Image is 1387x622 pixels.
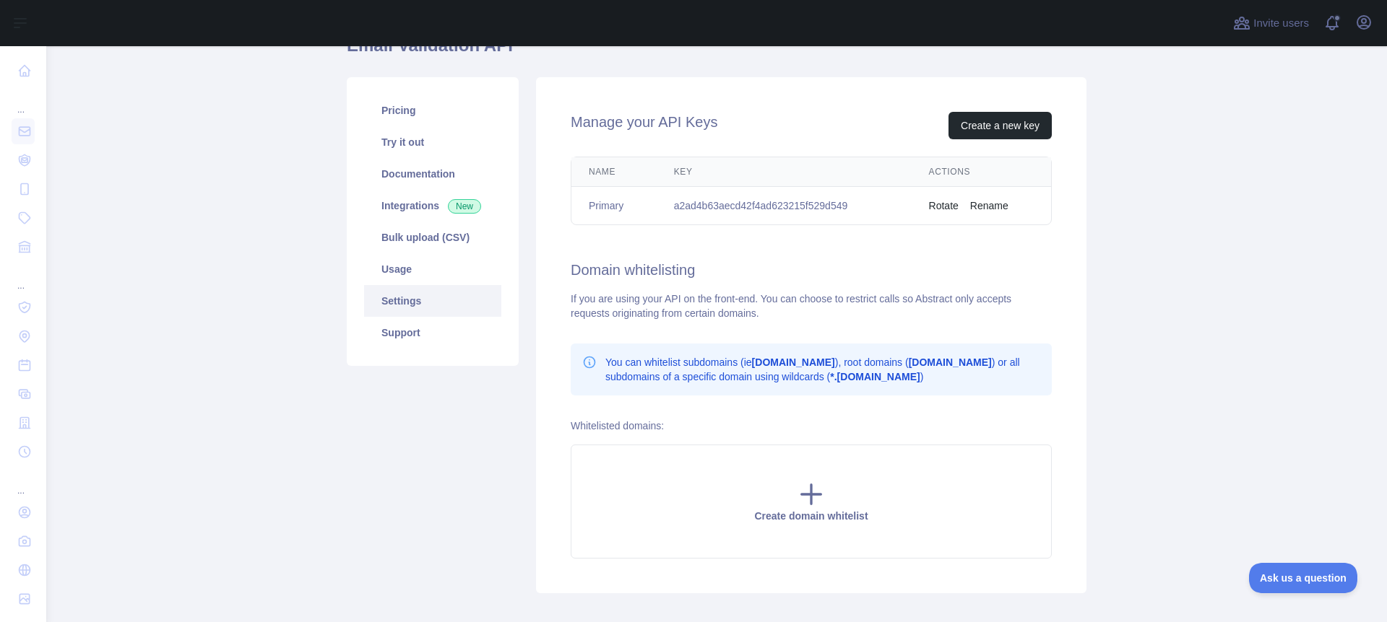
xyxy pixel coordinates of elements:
[12,87,35,115] div: ...
[752,356,835,368] b: [DOMAIN_NAME]
[12,263,35,292] div: ...
[970,198,1008,213] button: Rename
[364,253,501,285] a: Usage
[571,157,657,187] th: Name
[909,356,992,368] b: [DOMAIN_NAME]
[605,355,1040,384] p: You can whitelist subdomains (ie ), root domains ( ) or all subdomains of a specific domain using...
[1249,563,1358,593] iframe: Toggle Customer Support
[12,468,35,496] div: ...
[657,187,912,225] td: a2ad4b63aecd42f4ad623215f529d549
[657,157,912,187] th: Key
[754,510,868,522] span: Create domain whitelist
[571,420,664,432] label: Whitelisted domains:
[448,199,481,214] span: New
[571,187,657,225] td: Primary
[364,285,501,317] a: Settings
[571,260,1052,280] h2: Domain whitelisting
[364,95,501,126] a: Pricing
[1230,12,1312,35] button: Invite users
[347,34,1086,69] h1: Email Validation API
[571,292,1052,320] div: If you are using your API on the front-end. You can choose to restrict calls so Abstract only acc...
[912,157,1051,187] th: Actions
[571,112,717,139] h2: Manage your API Keys
[929,198,959,213] button: Rotate
[830,371,920,382] b: *.[DOMAIN_NAME]
[364,190,501,222] a: Integrations New
[364,158,501,190] a: Documentation
[364,126,501,158] a: Try it out
[364,222,501,253] a: Bulk upload (CSV)
[949,112,1052,139] button: Create a new key
[364,317,501,349] a: Support
[1253,15,1309,32] span: Invite users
